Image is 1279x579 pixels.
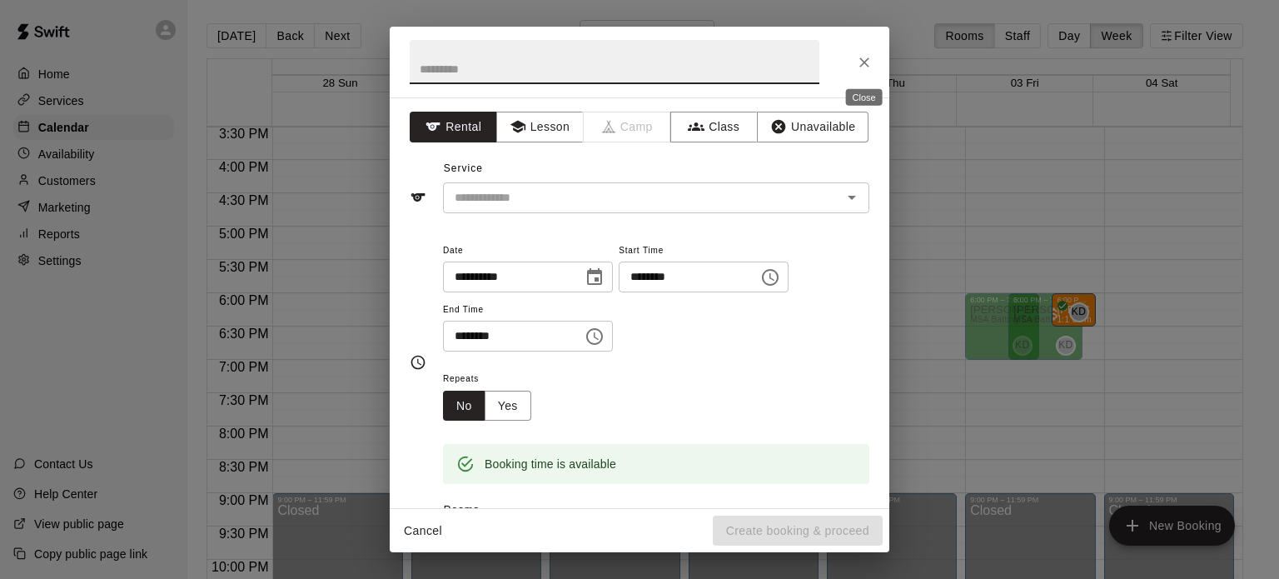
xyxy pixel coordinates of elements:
[444,504,480,516] span: Rooms
[485,391,531,422] button: Yes
[485,449,616,479] div: Booking time is available
[444,162,483,174] span: Service
[578,261,611,294] button: Choose date, selected date is Oct 4, 2025
[443,391,485,422] button: No
[396,516,450,547] button: Cancel
[754,261,787,294] button: Choose time, selected time is 4:30 PM
[410,354,426,371] svg: Timing
[410,112,497,142] button: Rental
[584,112,671,142] span: Camps can only be created in the Services page
[846,89,883,106] div: Close
[443,299,613,322] span: End Time
[670,112,758,142] button: Class
[443,368,545,391] span: Repeats
[443,240,613,262] span: Date
[410,189,426,206] svg: Service
[443,391,531,422] div: outlined button group
[757,112,868,142] button: Unavailable
[750,502,804,528] button: Add all
[619,240,789,262] span: Start Time
[578,320,611,353] button: Choose time, selected time is 5:00 PM
[849,47,879,77] button: Close
[804,502,869,528] button: Remove all
[496,112,584,142] button: Lesson
[840,186,863,209] button: Open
